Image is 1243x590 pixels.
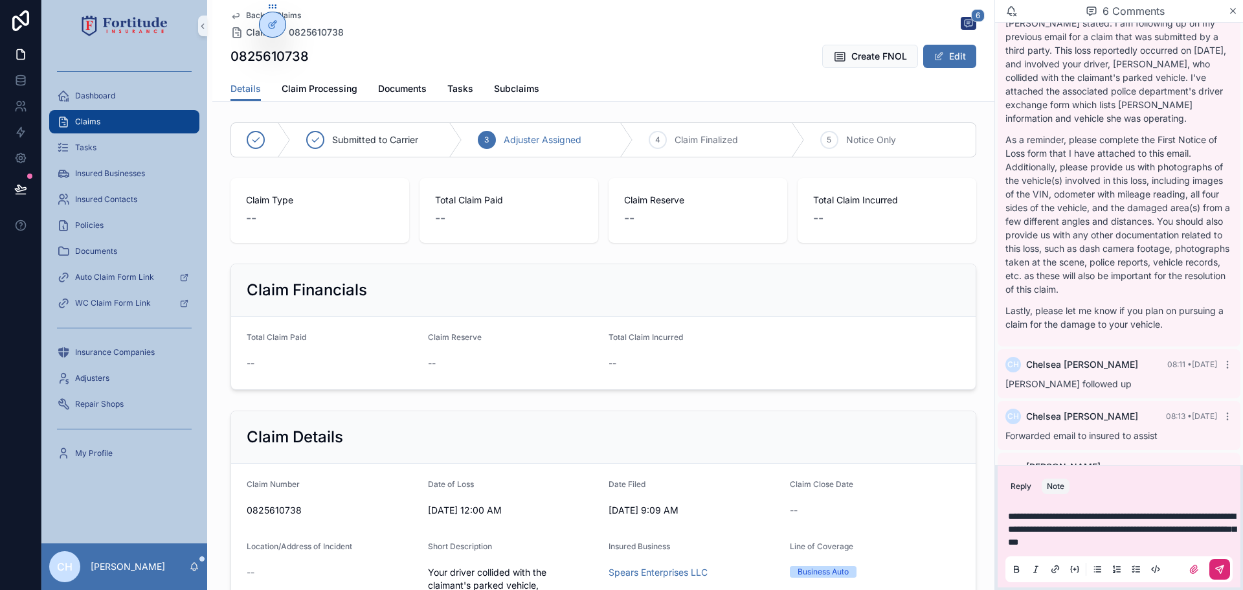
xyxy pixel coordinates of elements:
span: Date Filed [609,479,645,489]
span: Repair Shops [75,399,124,409]
span: 6 Comments [1103,3,1165,19]
p: Lastly, please let me know if you plan on pursuing a claim for the damage to your vehicle. [1005,304,1233,331]
span: -- [247,357,254,370]
span: -- [428,357,436,370]
span: Total Claim Incurred [813,194,961,207]
span: CH [1007,411,1019,422]
span: Chelsea [PERSON_NAME] [1026,358,1138,371]
span: Short Description [428,541,492,551]
span: Line of Coverage [790,541,853,551]
h2: Claim Financials [247,280,367,301]
button: Edit [923,45,976,68]
a: Tasks [447,77,473,103]
button: Create FNOL [822,45,918,68]
div: Business Auto [798,566,849,578]
a: Policies [49,214,199,237]
span: 08:13 • [DATE] [1166,411,1217,421]
span: Total Claim Paid [247,332,306,342]
span: Claim Close Date [790,479,853,489]
span: Insured Businesses [75,168,145,179]
div: Note [1047,481,1064,492]
span: Adjuster Assigned [504,133,581,146]
span: Back to Claims [246,10,301,21]
span: 5 [827,135,831,145]
span: -- [246,209,256,227]
a: Back to Claims [230,10,301,21]
span: Tasks [75,142,96,153]
span: -- [609,357,616,370]
span: Forwarded email to insured to assist [1005,430,1158,441]
span: My Profile [75,448,113,459]
span: Insured Contacts [75,194,137,205]
span: Claim Number [247,479,300,489]
span: [DATE] 9:09 AM [609,504,779,517]
span: Create FNOL [851,50,907,63]
span: -- [790,504,798,517]
span: -- [247,566,254,579]
span: -- [813,209,823,227]
a: WC Claim Form Link [49,291,199,315]
a: Documents [49,240,199,263]
span: Dashboard [75,91,115,101]
button: 6 [961,17,976,32]
span: Adjusters [75,373,109,383]
span: 09:54 • [DATE] [1167,463,1197,483]
a: Claim Processing [282,77,357,103]
span: Date of Loss [428,479,474,489]
span: 0825610738 [247,504,418,517]
a: Claims [230,26,276,39]
p: [PERSON_NAME] stated: I am following up on my previous email for a claim that was submitted by a ... [1005,16,1233,125]
span: Documents [75,246,117,256]
span: Claim Type [246,194,394,207]
img: App logo [82,16,168,36]
span: Location/Address of Incident [247,541,352,551]
span: Documents [378,82,427,95]
p: [PERSON_NAME] [91,560,165,573]
span: CH [57,559,73,574]
a: Adjusters [49,367,199,390]
span: Claims [75,117,100,127]
span: -- [435,209,445,227]
span: CH [1007,359,1019,370]
span: 6 [971,9,985,22]
a: Insurance Companies [49,341,199,364]
span: 4 [655,135,660,145]
span: Submitted to Carrier [332,133,418,146]
a: Repair Shops [49,392,199,416]
a: Subclaims [494,77,539,103]
a: Spears Enterprises LLC [609,566,708,579]
a: 0825610738 [289,26,344,39]
span: Claim Reserve [428,332,482,342]
span: Insured Business [609,541,670,551]
span: 08:11 • [DATE] [1167,359,1217,369]
div: scrollable content [41,52,207,482]
span: Claim Reserve [624,194,772,207]
a: Dashboard [49,84,199,108]
span: Auto Claim Form Link [75,272,154,282]
span: Total Claim Paid [435,194,583,207]
span: Total Claim Incurred [609,332,683,342]
span: [PERSON_NAME] [PERSON_NAME] [1026,460,1167,486]
p: As a reminder, please complete the First Notice of Loss form that I have attached to this email. ... [1005,133,1233,296]
button: Reply [1005,479,1036,494]
span: -- [624,209,634,227]
span: Claim Processing [282,82,357,95]
a: My Profile [49,442,199,465]
h1: 0825610738 [230,47,309,65]
span: Tasks [447,82,473,95]
button: Note [1042,479,1069,494]
span: WC Claim Form Link [75,298,151,308]
span: Notice Only [846,133,896,146]
a: Auto Claim Form Link [49,266,199,289]
span: [PERSON_NAME] followed up [1005,378,1132,389]
a: Insured Contacts [49,188,199,211]
a: Details [230,77,261,102]
span: Claims [246,26,276,39]
a: Insured Businesses [49,162,199,185]
span: Claim Finalized [675,133,738,146]
span: Details [230,82,261,95]
span: Chelsea [PERSON_NAME] [1026,410,1138,423]
span: [DATE] 12:00 AM [428,504,599,517]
